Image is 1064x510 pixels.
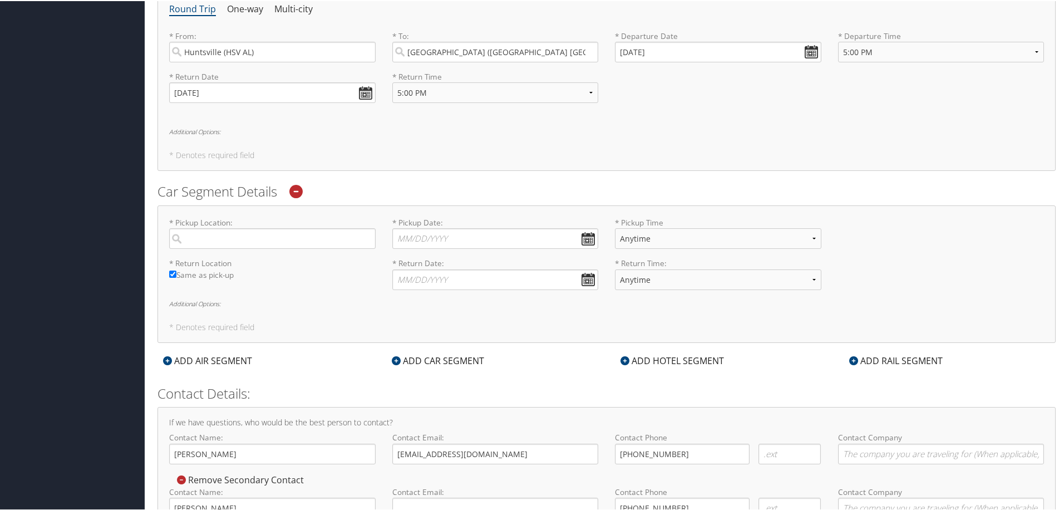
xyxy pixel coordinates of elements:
[615,353,730,366] div: ADD HOTEL SEGMENT
[157,353,258,366] div: ADD AIR SEGMENT
[615,216,821,257] label: * Pickup Time
[615,486,821,497] label: Contact Phone
[169,473,309,485] div: Remove Secondary Contact
[169,443,376,463] input: Contact Name:
[157,383,1056,402] h2: Contact Details:
[386,353,490,366] div: ADD CAR SEGMENT
[392,431,599,463] label: Contact Email:
[169,216,376,248] label: * Pickup Location:
[392,268,599,289] input: * Return Date:
[392,41,599,61] input: City or Airport Code
[169,431,376,463] label: Contact Name:
[169,418,1044,425] h4: If we have questions, who would be the best person to contact?
[615,268,821,289] select: * Return Time:
[392,443,599,463] input: Contact Email:
[169,257,376,268] label: * Return Location
[392,70,599,81] label: * Return Time
[157,181,1056,200] h2: Car Segment Details
[169,70,376,81] label: * Return Date
[169,127,1044,134] h6: Additional Options:
[844,353,948,366] div: ADD RAIL SEGMENT
[169,268,376,286] label: Same as pick-up
[169,269,176,277] input: Same as pick-up
[615,30,821,41] label: * Departure Date
[615,41,821,61] input: MM/DD/YYYY
[838,443,1045,463] input: Contact Company
[392,227,599,248] input: * Pickup Date:
[169,30,376,61] label: * From:
[838,30,1045,70] label: * Departure Time
[392,30,599,61] label: * To:
[169,322,1044,330] h5: * Denotes required field
[392,257,599,288] label: * Return Date:
[615,257,821,297] label: * Return Time:
[392,216,599,248] label: * Pickup Date:
[838,431,1045,463] label: Contact Company
[838,41,1045,61] select: * Departure Time
[169,41,376,61] input: City or Airport Code
[615,431,821,442] label: Contact Phone
[615,227,821,248] select: * Pickup Time
[169,81,376,102] input: MM/DD/YYYY
[169,300,1044,306] h6: Additional Options:
[169,150,1044,158] h5: * Denotes required field
[758,443,821,463] input: .ext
